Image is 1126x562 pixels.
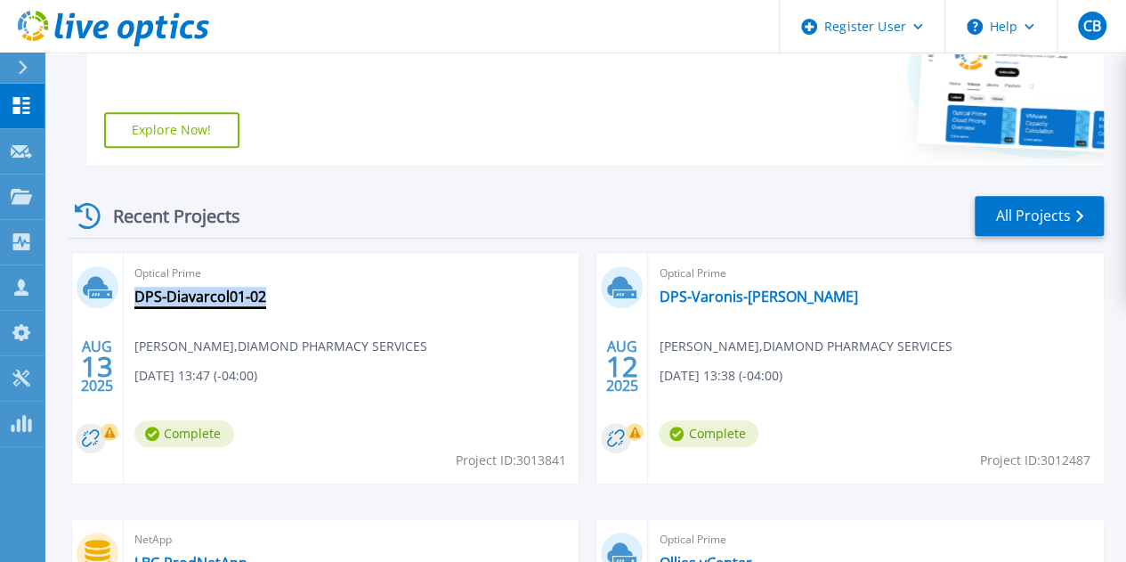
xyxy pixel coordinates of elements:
[659,530,1093,550] span: Optical Prime
[659,337,952,356] span: [PERSON_NAME] , DIAMOND PHARMACY SERVICES
[134,420,234,447] span: Complete
[134,530,569,550] span: NetApp
[81,359,113,374] span: 13
[80,334,114,399] div: AUG 2025
[69,194,264,238] div: Recent Projects
[659,366,782,386] span: [DATE] 13:38 (-04:00)
[605,334,639,399] div: AUG 2025
[975,196,1104,236] a: All Projects
[134,337,427,356] span: [PERSON_NAME] , DIAMOND PHARMACY SERVICES
[134,366,257,386] span: [DATE] 13:47 (-04:00)
[659,288,857,305] a: DPS-Varonis-[PERSON_NAME]
[980,451,1090,470] span: Project ID: 3012487
[134,264,569,283] span: Optical Prime
[134,288,266,305] a: DPS-Diavarcol01-02
[659,420,758,447] span: Complete
[1082,19,1100,33] span: CB
[104,112,239,148] a: Explore Now!
[659,264,1093,283] span: Optical Prime
[455,451,565,470] span: Project ID: 3013841
[606,359,638,374] span: 12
